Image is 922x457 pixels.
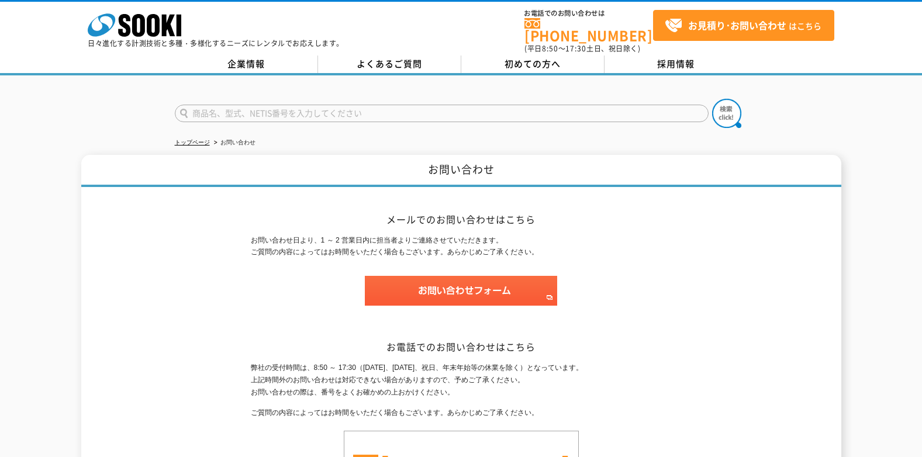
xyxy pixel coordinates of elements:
span: 17:30 [565,43,586,54]
input: 商品名、型式、NETIS番号を入力してください [175,105,709,122]
span: 初めての方へ [505,57,561,70]
a: 採用情報 [605,56,748,73]
a: お問い合わせフォーム [365,295,557,303]
p: 日々進化する計測技術と多種・多様化するニーズにレンタルでお応えします。 [88,40,344,47]
a: [PHONE_NUMBER] [524,18,653,42]
a: よくあるご質問 [318,56,461,73]
p: ご質問の内容によってはお時間をいただく場合もございます。あらかじめご了承ください。 [251,407,672,419]
a: トップページ [175,139,210,146]
span: お電話でのお問い合わせは [524,10,653,17]
img: お問い合わせフォーム [365,276,557,306]
a: お見積り･お問い合わせはこちら [653,10,834,41]
span: はこちら [665,17,821,34]
span: (平日 ～ 土日、祝日除く) [524,43,640,54]
p: 弊社の受付時間は、8:50 ～ 17:30（[DATE]、[DATE]、祝日、年末年始等の休業を除く）となっています。 上記時間外のお問い合わせは対応できない場合がありますので、予めご了承くださ... [251,362,672,398]
a: 初めての方へ [461,56,605,73]
h2: お電話でのお問い合わせはこちら [251,341,672,353]
strong: お見積り･お問い合わせ [688,18,786,32]
img: btn_search.png [712,99,741,128]
h1: お問い合わせ [81,155,841,187]
span: 8:50 [542,43,558,54]
h2: メールでのお問い合わせはこちら [251,213,672,226]
li: お問い合わせ [212,137,255,149]
a: 企業情報 [175,56,318,73]
p: お問い合わせ日より、1 ～ 2 営業日内に担当者よりご連絡させていただきます。 ご質問の内容によってはお時間をいただく場合もございます。あらかじめご了承ください。 [251,234,672,259]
